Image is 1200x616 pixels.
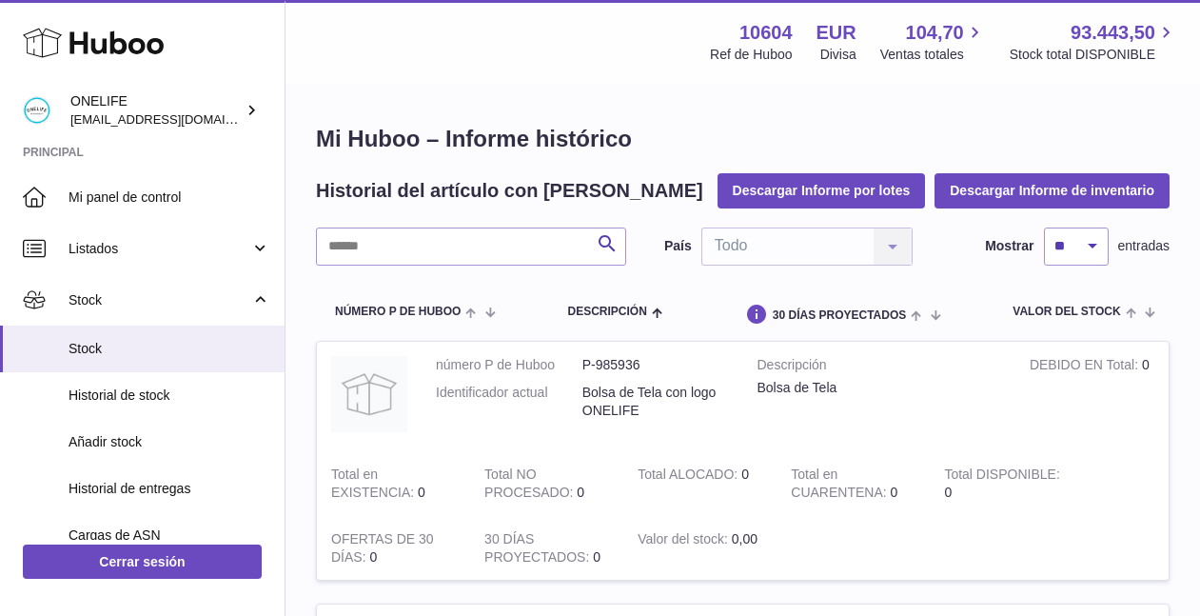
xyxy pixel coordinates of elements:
div: Ref de Huboo [710,46,792,64]
strong: Total NO PROCESADO [484,467,577,505]
span: número P de Huboo [335,306,461,318]
dt: Identificador actual [436,384,582,420]
span: Stock [69,340,270,358]
strong: DEBIDO EN Total [1030,357,1142,377]
strong: Total ALOCADO [638,467,741,487]
h1: Mi Huboo – Informe histórico [316,124,1170,154]
img: product image [331,356,407,432]
dd: Bolsa de Tela con logo ONELIFE [582,384,729,420]
span: Stock [69,291,250,309]
label: Mostrar [985,237,1033,255]
span: 0 [891,485,898,500]
span: Cargas de ASN [69,527,270,545]
div: Bolsa de Tela [757,379,1001,397]
strong: Valor del stock [638,531,732,551]
strong: 30 DÍAS PROYECTADOS [484,531,593,569]
td: 0 [1015,342,1169,451]
span: Historial de stock [69,387,270,405]
strong: Total en CUARENTENA [791,467,890,505]
span: Valor del stock [1013,306,1120,318]
span: 30 DÍAS PROYECTADOS [773,309,906,322]
span: 0,00 [732,531,757,546]
strong: OFERTAS DE 30 DÍAS [331,531,434,569]
td: 0 [317,451,470,516]
span: 104,70 [906,20,964,46]
td: 0 [930,451,1083,516]
td: 0 [470,516,623,581]
td: 0 [623,451,777,516]
span: Añadir stock [69,433,270,451]
strong: Total DISPONIBLE [944,467,1059,487]
td: 0 [317,516,470,581]
a: 104,70 Ventas totales [880,20,986,64]
button: Descargar Informe por lotes [718,173,926,208]
span: Stock total DISPONIBLE [1010,46,1177,64]
td: 0 [470,451,623,516]
button: Descargar Informe de inventario [934,173,1170,208]
span: 93.443,50 [1071,20,1155,46]
a: 93.443,50 Stock total DISPONIBLE [1010,20,1177,64]
span: Ventas totales [880,46,986,64]
strong: Total en EXISTENCIA [331,467,418,505]
span: Mi panel de control [69,189,270,207]
strong: Descripción [757,356,1001,379]
span: Historial de entregas [69,480,270,498]
img: administracion@onelifespain.com [23,96,51,125]
span: [EMAIL_ADDRESS][DOMAIN_NAME] [70,111,280,127]
strong: 10604 [739,20,793,46]
div: ONELIFE [70,92,242,129]
span: entradas [1118,237,1170,255]
span: Listados [69,240,250,258]
dd: P-985936 [582,356,729,374]
a: Cerrar sesión [23,545,262,579]
div: Divisa [820,46,856,64]
h2: Historial del artículo con [PERSON_NAME] [316,178,703,204]
label: País [664,237,692,255]
span: Descripción [567,306,646,318]
strong: EUR [816,20,856,46]
dt: número P de Huboo [436,356,582,374]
